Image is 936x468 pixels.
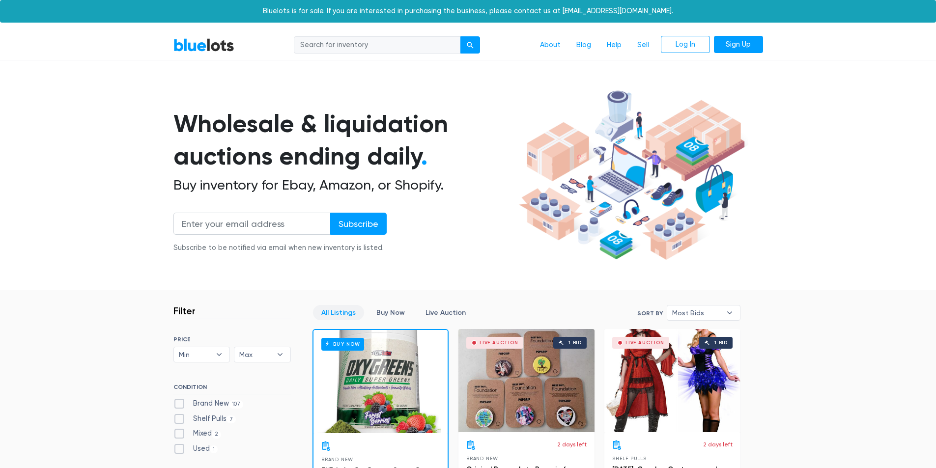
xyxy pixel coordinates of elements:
[321,457,353,462] span: Brand New
[173,413,236,424] label: Shelf Pulls
[313,330,448,433] a: Buy Now
[229,400,244,408] span: 107
[421,141,427,171] span: .
[321,338,364,350] h6: Buy Now
[173,398,244,409] label: Brand New
[173,428,222,439] label: Mixed
[212,431,222,439] span: 2
[458,329,595,432] a: Live Auction 1 bid
[270,347,290,362] b: ▾
[637,309,663,318] label: Sort By
[672,305,721,320] span: Most Bids
[466,456,498,461] span: Brand New
[629,36,657,55] a: Sell
[330,213,387,235] input: Subscribe
[227,415,236,423] span: 7
[703,440,733,449] p: 2 days left
[714,340,728,345] div: 1 bid
[568,36,599,55] a: Blog
[714,36,763,54] a: Sign Up
[209,347,229,362] b: ▾
[173,243,387,253] div: Subscribe to be notified via email when new inventory is listed.
[173,108,515,173] h1: Wholesale & liquidation auctions ending daily
[480,340,518,345] div: Live Auction
[612,456,647,461] span: Shelf Pulls
[173,213,331,235] input: Enter your email address
[625,340,664,345] div: Live Auction
[568,340,582,345] div: 1 bid
[599,36,629,55] a: Help
[173,177,515,193] h2: Buy inventory for Ebay, Amazon, or Shopify.
[179,347,211,362] span: Min
[417,305,474,320] a: Live Auction
[368,305,413,320] a: Buy Now
[604,329,740,432] a: Live Auction 1 bid
[515,86,748,265] img: hero-ee84e7d0318cb26816c560f6b4441b76977f77a177738b4e94f68c95b2b83dbb.png
[173,336,291,343] h6: PRICE
[173,305,196,317] h3: Filter
[173,443,218,454] label: Used
[532,36,568,55] a: About
[661,36,710,54] a: Log In
[173,38,234,52] a: BlueLots
[313,305,364,320] a: All Listings
[173,384,291,394] h6: CONDITION
[239,347,272,362] span: Max
[719,305,740,320] b: ▾
[210,445,218,453] span: 1
[294,36,461,54] input: Search for inventory
[557,440,587,449] p: 2 days left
